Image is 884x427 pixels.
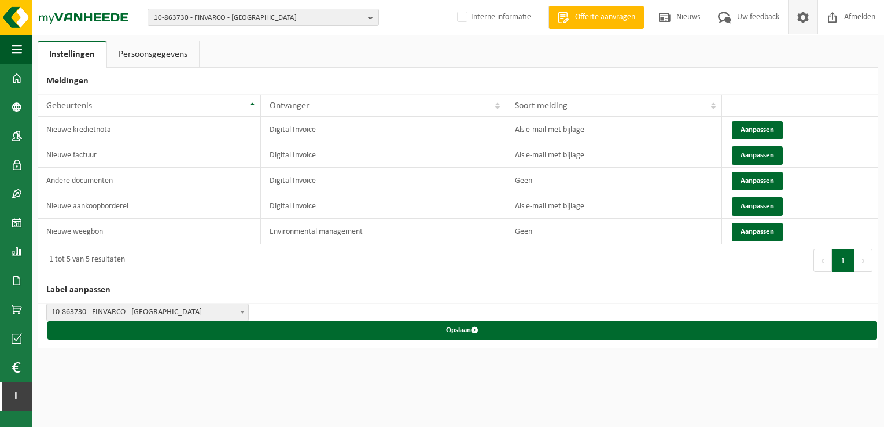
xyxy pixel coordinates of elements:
a: Persoonsgegevens [107,41,199,68]
span: 10-863730 - FINVARCO - ROESELARE [47,304,248,321]
div: 1 tot 5 van 5 resultaten [43,250,125,271]
h2: Meldingen [38,68,878,95]
span: 10-863730 - FINVARCO - ROESELARE [46,304,249,321]
span: Ontvanger [270,101,310,111]
td: Digital Invoice [261,168,506,193]
button: Aanpassen [732,121,783,139]
button: Aanpassen [732,172,783,190]
label: Interne informatie [455,9,531,26]
button: 10-863730 - FINVARCO - [GEOGRAPHIC_DATA] [148,9,379,26]
td: Digital Invoice [261,193,506,219]
button: Aanpassen [732,146,783,165]
span: Soort melding [515,101,568,111]
button: Opslaan [47,321,877,340]
td: Nieuwe aankoopborderel [38,193,261,219]
td: Andere documenten [38,168,261,193]
td: Nieuwe weegbon [38,219,261,244]
button: Aanpassen [732,223,783,241]
a: Instellingen [38,41,106,68]
td: Als e-mail met bijlage [506,117,722,142]
td: Geen [506,219,722,244]
td: Digital Invoice [261,117,506,142]
button: 1 [832,249,854,272]
button: Previous [813,249,832,272]
span: Gebeurtenis [46,101,92,111]
button: Next [854,249,872,272]
td: Geen [506,168,722,193]
td: Als e-mail met bijlage [506,193,722,219]
span: Offerte aanvragen [572,12,638,23]
h2: Label aanpassen [38,277,878,304]
span: I [12,382,20,411]
td: Digital Invoice [261,142,506,168]
td: Environmental management [261,219,506,244]
span: 10-863730 - FINVARCO - [GEOGRAPHIC_DATA] [154,9,363,27]
button: Aanpassen [732,197,783,216]
a: Offerte aanvragen [548,6,644,29]
td: Als e-mail met bijlage [506,142,722,168]
td: Nieuwe factuur [38,142,261,168]
td: Nieuwe kredietnota [38,117,261,142]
